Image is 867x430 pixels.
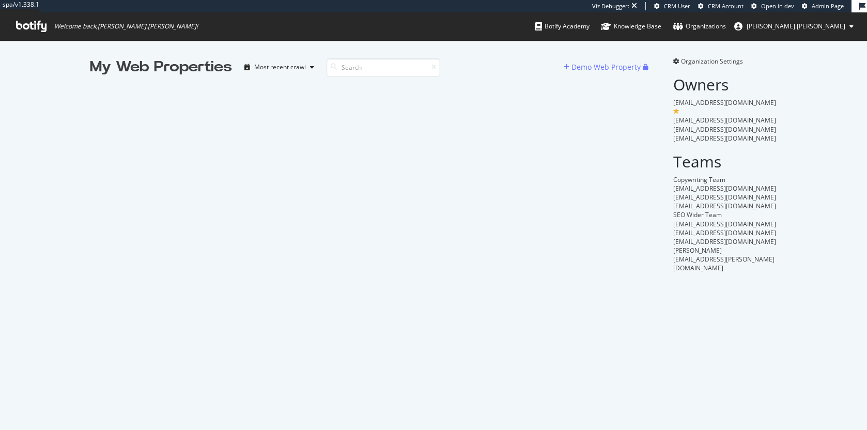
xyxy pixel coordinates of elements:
div: My Web Properties [90,57,232,78]
div: SEO Wider Team [673,210,777,219]
span: Organization Settings [681,57,743,66]
div: Organizations [673,21,726,32]
span: [EMAIL_ADDRESS][DOMAIN_NAME] [673,220,776,228]
div: Most recent crawl [254,64,306,70]
button: Demo Web Property [564,59,643,75]
h2: Owners [673,76,777,93]
button: Most recent crawl [240,59,318,75]
a: CRM Account [698,2,744,10]
div: [PERSON_NAME] [673,246,777,255]
div: Botify Academy [535,21,590,32]
span: [EMAIL_ADDRESS][DOMAIN_NAME] [673,193,776,202]
a: Botify Academy [535,12,590,40]
span: Open in dev [761,2,794,10]
a: Knowledge Base [601,12,661,40]
span: CRM User [664,2,690,10]
span: [EMAIL_ADDRESS][DOMAIN_NAME] [673,125,776,134]
div: Demo Web Property [571,62,641,72]
div: Knowledge Base [601,21,661,32]
input: Search [327,58,440,76]
div: Viz Debugger: [592,2,629,10]
div: Copywriting Team [673,175,777,184]
span: Admin Page [812,2,844,10]
span: alex.johnson [747,22,845,30]
h2: Teams [673,153,777,170]
span: [EMAIL_ADDRESS][PERSON_NAME][DOMAIN_NAME] [673,255,775,272]
span: [EMAIL_ADDRESS][DOMAIN_NAME] [673,228,776,237]
span: [EMAIL_ADDRESS][DOMAIN_NAME] [673,184,776,193]
span: [EMAIL_ADDRESS][DOMAIN_NAME] [673,98,776,107]
span: [EMAIL_ADDRESS][DOMAIN_NAME] [673,116,776,125]
a: Open in dev [751,2,794,10]
span: [EMAIL_ADDRESS][DOMAIN_NAME] [673,134,776,143]
a: Organizations [673,12,726,40]
span: Welcome back, [PERSON_NAME].[PERSON_NAME] ! [54,22,198,30]
a: CRM User [654,2,690,10]
a: Admin Page [802,2,844,10]
button: [PERSON_NAME].[PERSON_NAME] [726,18,862,35]
span: CRM Account [708,2,744,10]
span: [EMAIL_ADDRESS][DOMAIN_NAME] [673,237,776,246]
span: [EMAIL_ADDRESS][DOMAIN_NAME] [673,202,776,210]
a: Demo Web Property [564,63,643,71]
